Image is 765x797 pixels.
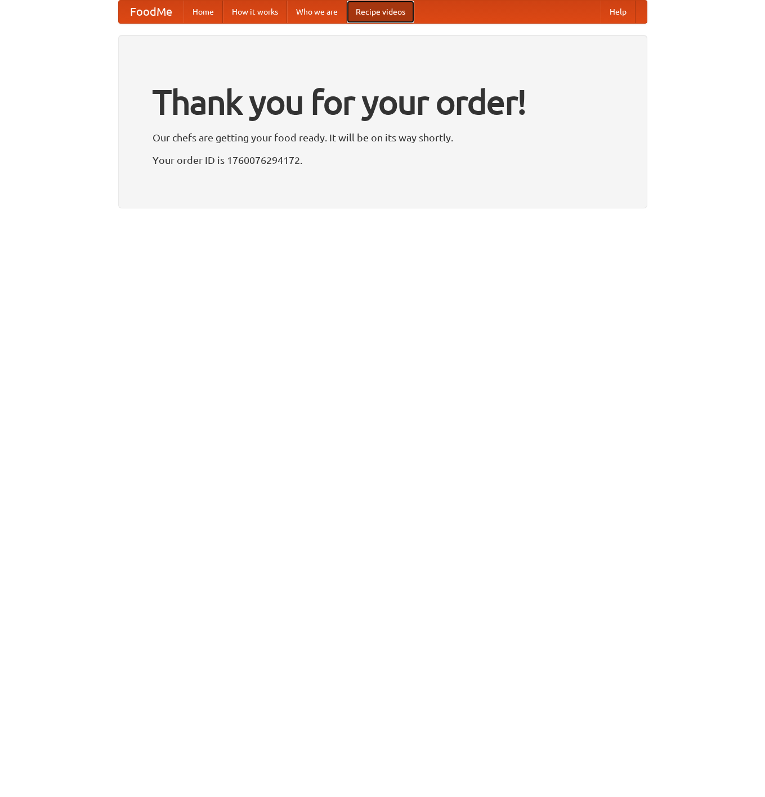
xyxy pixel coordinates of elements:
[184,1,223,23] a: Home
[153,129,613,146] p: Our chefs are getting your food ready. It will be on its way shortly.
[287,1,347,23] a: Who we are
[601,1,636,23] a: Help
[119,1,184,23] a: FoodMe
[223,1,287,23] a: How it works
[153,152,613,168] p: Your order ID is 1760076294172.
[153,75,613,129] h1: Thank you for your order!
[347,1,414,23] a: Recipe videos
